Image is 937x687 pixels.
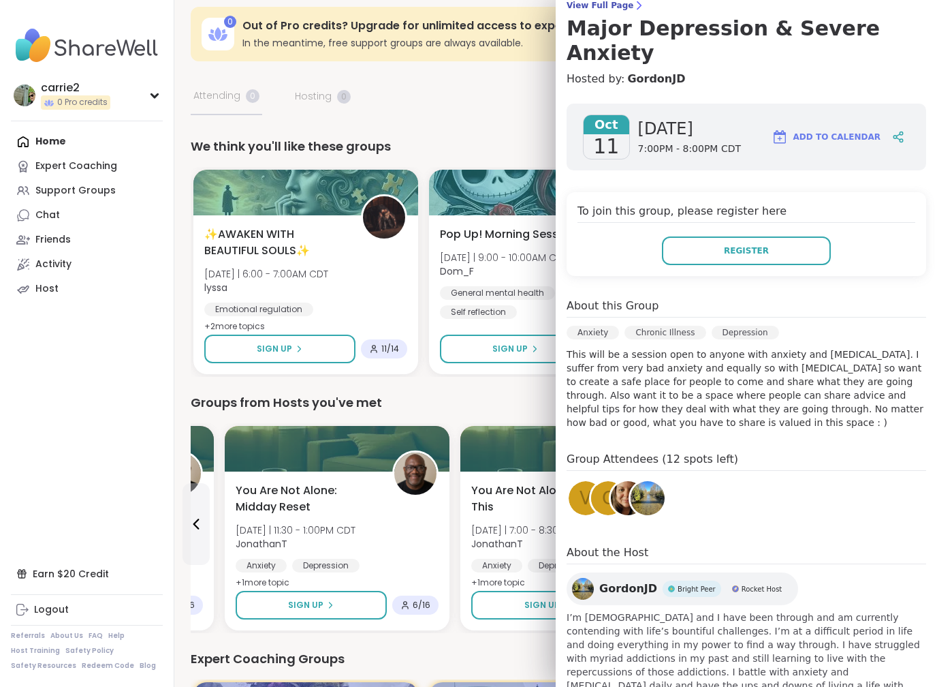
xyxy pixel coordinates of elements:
[35,159,117,173] div: Expert Coaching
[589,479,627,517] a: C
[440,335,591,363] button: Sign Up
[11,661,76,671] a: Safety Resources
[567,572,798,605] a: GordonJDGordonJDBright PeerBright PeerRocket HostRocket Host
[567,16,926,65] h3: Major Depression & Severe Anxiety
[724,245,769,257] span: Register
[440,305,517,319] div: Self reflection
[11,179,163,203] a: Support Groups
[742,584,782,594] span: Rocket Host
[440,226,579,243] span: Pop Up! Morning Session!
[257,343,292,355] span: Sign Up
[11,203,163,228] a: Chat
[471,483,613,515] span: You Are Not Alone With This
[35,209,60,222] div: Chat
[572,578,594,600] img: GordonJD
[11,22,163,70] img: ShareWell Nav Logo
[567,71,926,87] h4: Hosted by:
[236,537,287,551] b: JonathanT
[624,326,705,339] div: Chronic Illness
[35,282,59,296] div: Host
[602,485,614,512] span: C
[567,298,658,314] h4: About this Group
[638,142,741,156] span: 7:00PM - 8:00PM CDT
[440,264,474,278] b: Dom_F
[668,585,675,592] img: Bright Peer
[89,631,103,641] a: FAQ
[584,115,629,134] span: Oct
[765,121,887,153] button: Add to Calendar
[236,483,377,515] span: You Are Not Alone: Midday Reset
[11,598,163,622] a: Logout
[631,481,665,515] img: GordonJD
[567,451,926,471] h4: Group Attendees (12 spots left)
[381,343,399,354] span: 11 / 14
[638,118,741,140] span: [DATE]
[11,646,60,656] a: Host Training
[593,134,619,159] span: 11
[292,559,360,572] div: Depression
[599,581,657,597] span: GordonJD
[732,585,739,592] img: Rocket Host
[11,277,163,301] a: Host
[528,559,595,572] div: Depression
[35,233,71,247] div: Friends
[567,545,926,564] h4: About the Host
[35,184,116,198] div: Support Groups
[609,479,647,517] a: violetthayley18
[242,36,810,50] h3: In the meantime, free support groups are always available.
[793,131,880,143] span: Add to Calendar
[567,348,926,429] p: This will be a session open to anyone with anxiety and [MEDICAL_DATA]. I suffer from very bad anx...
[224,16,236,28] div: 0
[394,453,436,495] img: JonathanT
[678,584,716,594] span: Bright Peer
[471,559,522,572] div: Anxiety
[712,326,779,339] div: Depression
[191,393,921,412] div: Groups from Hosts you've met
[772,129,788,145] img: ShareWell Logomark
[363,196,405,239] img: lyssa
[471,523,594,537] span: [DATE] | 7:00 - 8:30PM CDT
[191,137,921,156] div: We think you'll like these groups
[492,343,528,355] span: Sign Up
[82,661,134,671] a: Redeem Code
[471,537,523,551] b: JonathanT
[242,18,810,33] h3: Out of Pro credits? Upgrade for unlimited access to expert-led coaching groups.
[65,646,114,656] a: Safety Policy
[524,599,560,611] span: Sign Up
[204,226,346,259] span: ✨AWAKEN WITH BEAUTIFUL SOULS✨
[471,591,623,620] button: Sign Up
[204,303,313,316] div: Emotional regulation
[11,631,45,641] a: Referrals
[662,236,831,265] button: Register
[567,326,619,339] div: Anxiety
[108,631,125,641] a: Help
[34,603,69,617] div: Logout
[14,85,35,106] img: carrie2
[629,479,667,517] a: GordonJD
[41,80,110,95] div: carrie2
[236,523,355,537] span: [DATE] | 11:30 - 1:00PM CDT
[57,97,108,108] span: 0 Pro credits
[11,252,163,277] a: Activity
[204,281,227,294] b: lyssa
[204,267,328,281] span: [DATE] | 6:00 - 7:00AM CDT
[11,228,163,252] a: Friends
[50,631,83,641] a: About Us
[11,562,163,586] div: Earn $20 Credit
[288,599,323,611] span: Sign Up
[236,591,387,620] button: Sign Up
[140,661,156,671] a: Blog
[11,154,163,179] a: Expert Coaching
[579,485,592,512] span: V
[35,258,72,271] div: Activity
[440,251,568,264] span: [DATE] | 9:00 - 10:00AM CDT
[627,71,685,87] a: GordonJD
[440,286,555,300] div: General mental health
[611,481,645,515] img: violetthayley18
[413,600,430,611] span: 6 / 16
[191,650,921,669] div: Expert Coaching Groups
[204,335,355,363] button: Sign Up
[567,479,605,517] a: V
[577,203,915,223] h4: To join this group, please register here
[236,559,287,572] div: Anxiety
